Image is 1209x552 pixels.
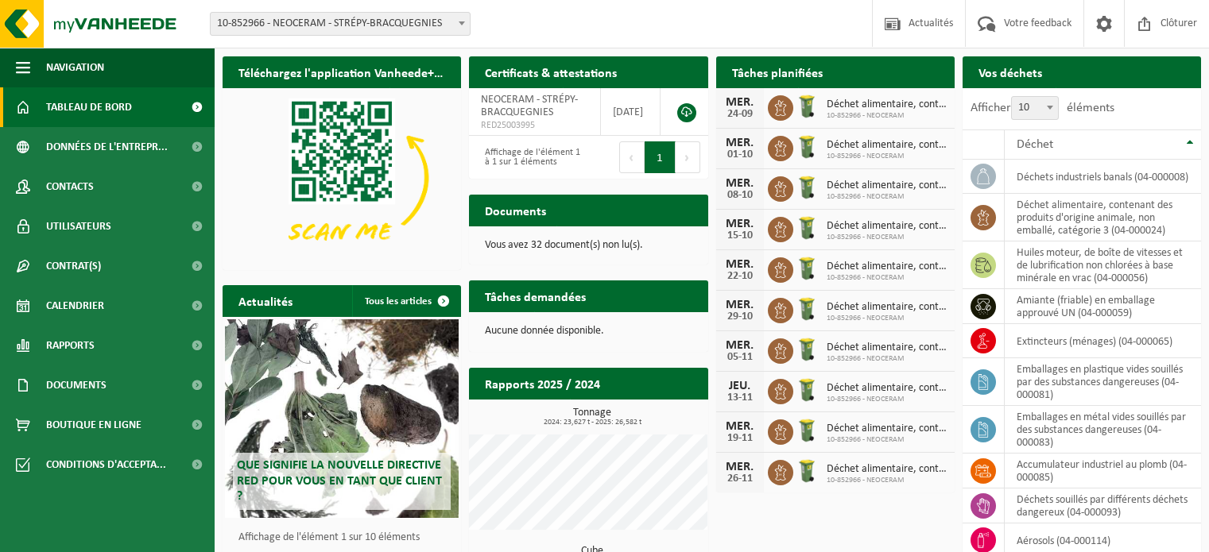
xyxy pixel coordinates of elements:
span: Contrat(s) [46,246,101,286]
span: Déchet [1017,138,1053,151]
h2: Rapports 2025 / 2024 [469,368,616,399]
span: Que signifie la nouvelle directive RED pour vous en tant que client ? [237,459,442,502]
span: 10-852966 - NEOCERAM [827,395,947,404]
div: 19-11 [724,433,756,444]
h2: Documents [469,195,562,226]
span: NEOCERAM - STRÉPY-BRACQUEGNIES [481,94,578,118]
img: WB-0140-HPE-GN-50 [793,376,820,403]
span: Calendrier [46,286,104,326]
div: MER. [724,420,756,433]
h2: Tâches demandées [469,280,602,311]
a: Tous les articles [352,285,459,317]
span: Déchet alimentaire, contenant des produits d'origine animale, non emballé, catég... [827,382,947,395]
img: WB-0140-HPE-GN-50 [793,417,820,444]
a: Que signifie la nouvelle directive RED pour vous en tant que client ? [225,319,459,518]
td: déchet alimentaire, contenant des produits d'origine animale, non emballé, catégorie 3 (04-000024) [1005,194,1201,241]
div: 22-10 [724,271,756,282]
td: amiante (friable) en emballage approuvé UN (04-000059) [1005,289,1201,324]
button: 1 [645,141,676,173]
p: Aucune donnée disponible. [485,326,692,337]
img: WB-0140-HPE-GN-50 [793,255,820,282]
span: Tableau de bord [46,87,132,127]
div: MER. [724,96,756,109]
span: Navigation [46,48,104,87]
img: WB-0140-HPE-GN-50 [793,174,820,201]
div: MER. [724,218,756,230]
h2: Actualités [223,285,308,316]
span: Conditions d'accepta... [46,445,166,484]
h2: Certificats & attestations [469,56,633,87]
div: MER. [724,461,756,473]
span: 10-852966 - NEOCERAM - STRÉPY-BRACQUEGNIES [210,12,471,36]
label: Afficher éléments [971,102,1114,114]
span: Contacts [46,167,94,207]
p: Affichage de l'élément 1 sur 10 éléments [238,532,453,543]
td: emballages en plastique vides souillés par des substances dangereuses (04-000081) [1005,358,1201,406]
span: 2024: 23,627 t - 2025: 26,582 t [477,419,707,427]
div: 24-09 [724,109,756,120]
div: MER. [724,177,756,190]
td: extincteurs (ménages) (04-000065) [1005,324,1201,358]
button: Next [676,141,700,173]
td: accumulateur industriel au plomb (04-000085) [1005,454,1201,488]
span: Documents [46,365,107,405]
span: RED25003995 [481,119,588,132]
div: MER. [724,258,756,271]
h2: Tâches planifiées [716,56,839,87]
span: 10-852966 - NEOCERAM - STRÉPY-BRACQUEGNIES [211,13,470,35]
span: Rapports [46,326,95,365]
span: Utilisateurs [46,207,111,246]
img: WB-0140-HPE-GN-50 [793,295,820,322]
img: WB-0140-HPE-GN-50 [793,93,820,120]
span: Données de l'entrepr... [46,127,168,167]
div: 26-11 [724,473,756,484]
span: Déchet alimentaire, contenant des produits d'origine animale, non emballé, catég... [827,342,947,354]
span: 10 [1012,97,1058,119]
span: 10-852966 - NEOCERAM [827,435,947,445]
div: MER. [724,299,756,311]
div: MER. [724,339,756,352]
td: huiles moteur, de boîte de vitesses et de lubrification non chlorées à base minérale en vrac (04-... [1005,241,1201,289]
td: déchets souillés par différents déchets dangereux (04-000093) [1005,488,1201,523]
span: 10-852966 - NEOCERAM [827,314,947,323]
td: emballages en métal vides souillés par des substances dangereuses (04-000083) [1005,406,1201,454]
img: WB-0140-HPE-GN-50 [793,336,820,363]
span: Déchet alimentaire, contenant des produits d'origine animale, non emballé, catég... [827,139,947,152]
span: 10-852966 - NEOCERAM [827,233,947,242]
img: WB-0140-HPE-GN-50 [793,214,820,241]
div: MER. [724,137,756,149]
span: Déchet alimentaire, contenant des produits d'origine animale, non emballé, catég... [827,179,947,192]
div: 08-10 [724,190,756,201]
span: 10-852966 - NEOCERAM [827,354,947,364]
div: JEU. [724,380,756,392]
div: 05-11 [724,352,756,363]
td: [DATE] [601,88,661,136]
div: 29-10 [724,311,756,322]
span: Déchet alimentaire, contenant des produits d'origine animale, non emballé, catég... [827,301,947,314]
span: Déchet alimentaire, contenant des produits d'origine animale, non emballé, catég... [827,463,947,476]
td: déchets industriels banals (04-000008) [1005,160,1201,194]
span: 10-852966 - NEOCERAM [827,192,947,202]
button: Previous [619,141,645,173]
span: Boutique en ligne [46,405,141,445]
span: Déchet alimentaire, contenant des produits d'origine animale, non emballé, catég... [827,98,947,111]
img: WB-0140-HPE-GN-50 [793,457,820,484]
span: Déchet alimentaire, contenant des produits d'origine animale, non emballé, catég... [827,220,947,233]
div: 15-10 [724,230,756,241]
img: Download de VHEPlus App [223,88,461,267]
span: Déchet alimentaire, contenant des produits d'origine animale, non emballé, catég... [827,261,947,273]
span: 10-852966 - NEOCERAM [827,273,947,283]
h2: Vos déchets [963,56,1058,87]
span: 10 [1011,96,1059,120]
div: Affichage de l'élément 1 à 1 sur 1 éléments [477,140,580,175]
span: 10-852966 - NEOCERAM [827,111,947,121]
span: Déchet alimentaire, contenant des produits d'origine animale, non emballé, catég... [827,423,947,435]
p: Vous avez 32 document(s) non lu(s). [485,240,692,251]
span: 10-852966 - NEOCERAM [827,476,947,485]
h3: Tonnage [477,407,707,427]
span: 10-852966 - NEOCERAM [827,152,947,161]
div: 01-10 [724,149,756,160]
img: WB-0140-HPE-GN-50 [793,133,820,160]
a: Consulter les rapports [570,399,707,430]
h2: Téléchargez l'application Vanheede+ maintenant! [223,56,461,87]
